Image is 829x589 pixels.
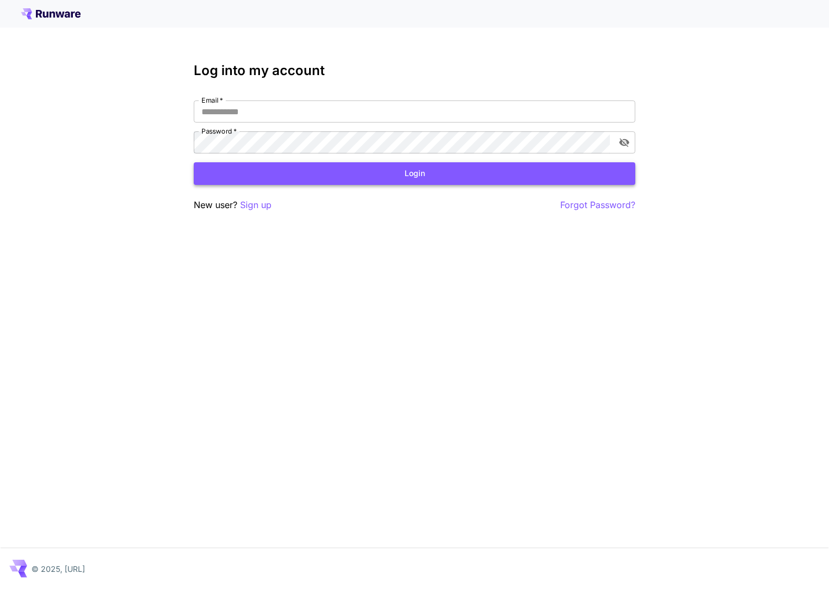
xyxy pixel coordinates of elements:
[560,198,635,212] button: Forgot Password?
[240,198,272,212] button: Sign up
[614,132,634,152] button: toggle password visibility
[31,563,85,575] p: © 2025, [URL]
[194,198,272,212] p: New user?
[201,126,237,136] label: Password
[194,63,635,78] h3: Log into my account
[201,95,223,105] label: Email
[194,162,635,185] button: Login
